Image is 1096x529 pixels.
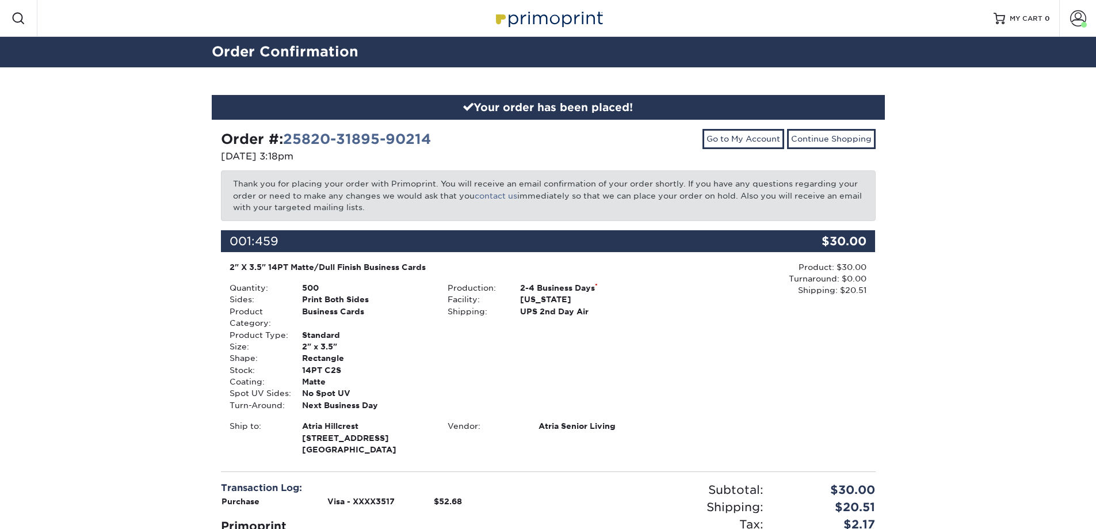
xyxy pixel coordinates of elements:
div: Sides: [221,294,293,305]
div: Shipping: [439,306,511,317]
div: Product Category: [221,306,293,329]
div: Facility: [439,294,511,305]
strong: Purchase [222,497,259,506]
div: 2" X 3.5" 14PT Matte/Dull Finish Business Cards [230,261,649,273]
span: 459 [255,234,278,248]
div: $30.00 [772,481,884,498]
div: No Spot UV [293,387,439,399]
div: Business Cards [293,306,439,329]
div: Standard [293,329,439,341]
div: Ship to: [221,420,293,455]
span: 0 [1045,14,1050,22]
p: Thank you for placing your order with Primoprint. You will receive an email confirmation of your ... [221,170,876,220]
div: Matte [293,376,439,387]
div: Print Both Sides [293,294,439,305]
div: Turn-Around: [221,399,293,411]
div: Atria Senior Living [530,420,657,432]
a: 25820-31895-90214 [283,131,431,147]
strong: Visa - XXXX3517 [327,497,395,506]
div: Quantity: [221,282,293,294]
a: Go to My Account [702,129,784,149]
p: [DATE] 3:18pm [221,150,540,163]
a: Continue Shopping [787,129,876,149]
div: 001: [221,230,766,252]
a: contact us [475,191,517,200]
div: Your order has been placed! [212,95,885,120]
div: Next Business Day [293,399,439,411]
div: Size: [221,341,293,352]
div: Coating: [221,376,293,387]
div: $30.00 [766,230,876,252]
span: [STREET_ADDRESS] [302,432,430,444]
span: MY CART [1010,14,1042,24]
div: UPS 2nd Day Air [511,306,657,317]
div: Transaction Log: [221,481,540,495]
strong: Order #: [221,131,431,147]
span: Atria Hillcrest [302,420,430,432]
div: 14PT C2S [293,364,439,376]
img: Primoprint [491,6,606,31]
div: Shipping: [548,498,772,516]
div: [US_STATE] [511,294,657,305]
div: Spot UV Sides: [221,387,293,399]
strong: [GEOGRAPHIC_DATA] [302,420,430,454]
div: $20.51 [772,498,884,516]
strong: $52.68 [434,497,462,506]
div: Subtotal: [548,481,772,498]
div: Product Type: [221,329,293,341]
div: Vendor: [439,420,530,432]
div: 2" x 3.5" [293,341,439,352]
div: Rectangle [293,352,439,364]
div: Production: [439,282,511,294]
div: Stock: [221,364,293,376]
h2: Order Confirmation [203,41,893,63]
div: 2-4 Business Days [511,282,657,294]
div: 500 [293,282,439,294]
div: Product: $30.00 Turnaround: $0.00 Shipping: $20.51 [657,261,866,296]
div: Shape: [221,352,293,364]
